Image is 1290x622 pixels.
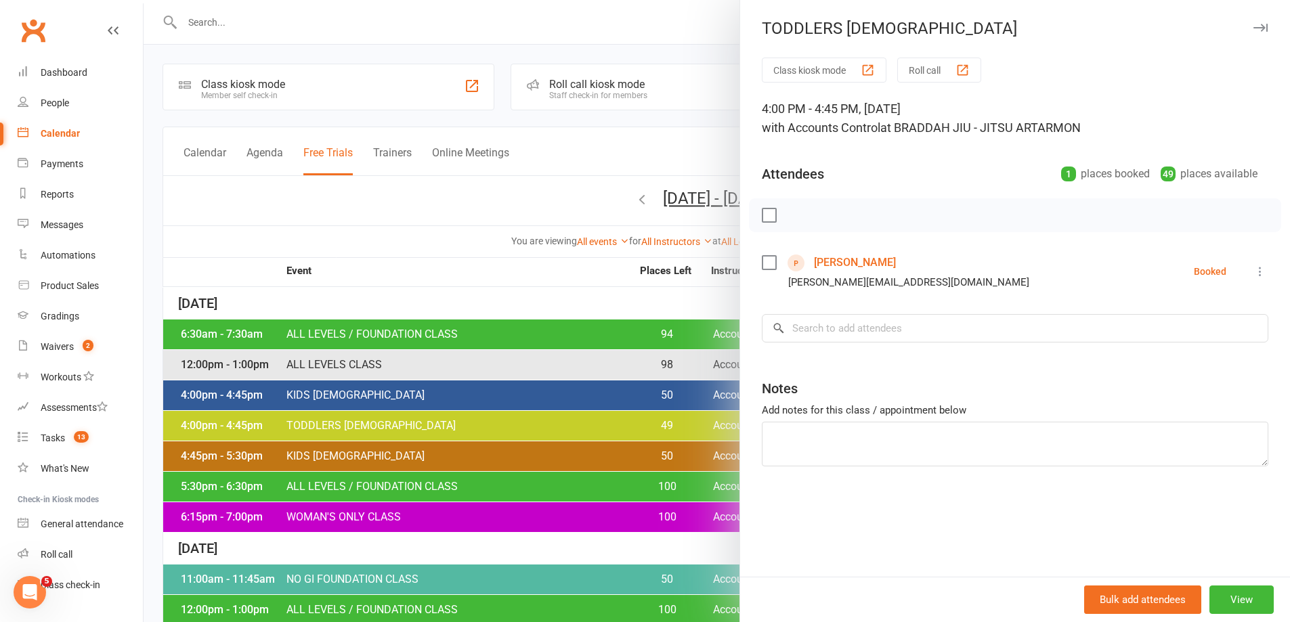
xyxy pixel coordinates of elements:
[1161,164,1257,183] div: places available
[18,210,143,240] a: Messages
[41,341,74,352] div: Waivers
[18,88,143,118] a: People
[762,379,798,398] div: Notes
[18,393,143,423] a: Assessments
[41,189,74,200] div: Reports
[18,539,143,570] a: Roll call
[41,219,83,230] div: Messages
[18,118,143,149] a: Calendar
[762,402,1268,418] div: Add notes for this class / appointment below
[41,463,89,474] div: What's New
[41,576,52,587] span: 5
[18,179,143,210] a: Reports
[897,58,981,83] button: Roll call
[41,579,100,590] div: Class check-in
[18,240,143,271] a: Automations
[762,314,1268,342] input: Search to add attendees
[1061,166,1076,181] div: 1
[1084,585,1201,614] button: Bulk add attendees
[1209,585,1274,614] button: View
[41,372,81,382] div: Workouts
[41,518,123,529] div: General attendance
[16,14,50,47] a: Clubworx
[1061,164,1150,183] div: places booked
[18,453,143,484] a: What's New
[41,432,65,443] div: Tasks
[18,271,143,301] a: Product Sales
[762,164,824,183] div: Attendees
[18,509,143,539] a: General attendance kiosk mode
[740,19,1290,38] div: TODDLERS [DEMOGRAPHIC_DATA]
[41,158,83,169] div: Payments
[762,58,886,83] button: Class kiosk mode
[762,99,1268,137] div: 4:00 PM - 4:45 PM, [DATE]
[18,570,143,600] a: Class kiosk mode
[41,402,108,413] div: Assessments
[18,362,143,393] a: Workouts
[41,549,72,560] div: Roll call
[41,250,95,261] div: Automations
[41,128,80,139] div: Calendar
[880,120,1081,135] span: at BRADDAH JIU - JITSU ARTARMON
[41,67,87,78] div: Dashboard
[41,97,69,108] div: People
[788,273,1029,291] div: [PERSON_NAME][EMAIL_ADDRESS][DOMAIN_NAME]
[18,332,143,362] a: Waivers 2
[41,311,79,321] div: Gradings
[18,58,143,88] a: Dashboard
[41,280,99,291] div: Product Sales
[14,576,46,608] iframe: Intercom live chat
[814,252,896,273] a: [PERSON_NAME]
[1161,166,1176,181] div: 49
[83,340,93,351] span: 2
[74,431,89,443] span: 13
[18,301,143,332] a: Gradings
[762,120,880,135] span: with Accounts Control
[18,423,143,453] a: Tasks 13
[18,149,143,179] a: Payments
[1194,267,1226,276] div: Booked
